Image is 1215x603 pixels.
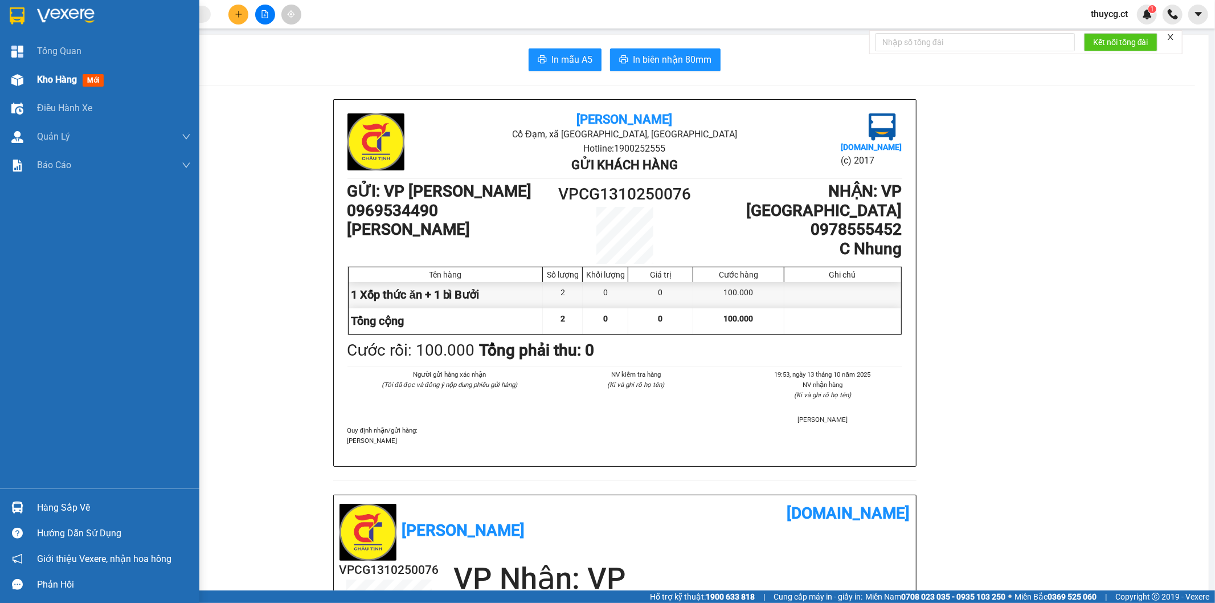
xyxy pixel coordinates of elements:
li: [PERSON_NAME] [743,414,902,425]
img: solution-icon [11,160,23,172]
img: warehouse-icon [11,502,23,514]
span: Miền Nam [865,590,1005,603]
div: Ghi chú [787,270,898,279]
img: logo.jpg [347,113,404,170]
div: Số lượng [546,270,579,279]
span: Cung cấp máy in - giấy in: [774,590,862,603]
div: Giá trị [631,270,690,279]
b: [PERSON_NAME] [576,112,672,127]
span: close [1167,33,1175,41]
img: phone-icon [1168,9,1178,19]
strong: 0708 023 035 - 0935 103 250 [901,592,1005,601]
div: 100.000 [693,282,784,308]
span: 0 [603,314,608,323]
button: plus [228,5,248,25]
div: Tên hàng [351,270,540,279]
div: 0 [628,282,693,308]
span: In biên nhận 80mm [633,52,711,67]
span: copyright [1152,593,1160,601]
span: ⚪️ [1008,594,1012,599]
span: 1 [1150,5,1154,13]
b: GỬI : VP [PERSON_NAME] [14,83,199,101]
span: 0 [658,314,663,323]
span: down [182,132,191,141]
div: 1 Xốp thức ăn + 1 bì Bưởi [349,282,543,308]
span: Điều hành xe [37,101,92,115]
b: GỬI : VP [PERSON_NAME] [347,182,532,201]
strong: 1900 633 818 [706,592,755,601]
sup: 1 [1148,5,1156,13]
span: plus [235,10,243,18]
li: Người gửi hàng xác nhận [370,369,529,380]
img: logo.jpg [339,504,396,561]
b: [PERSON_NAME] [402,521,525,540]
div: Cước hàng [696,270,780,279]
span: Hỗ trợ kỹ thuật: [650,590,755,603]
div: 2 [543,282,583,308]
img: logo-vxr [10,7,24,25]
h2: VPCG1310250076 [339,561,439,580]
li: (c) 2017 [841,153,902,168]
img: logo.jpg [869,113,896,141]
h1: C Nhung [694,239,902,259]
strong: 0369 525 060 [1048,592,1097,601]
li: Cổ Đạm, xã [GEOGRAPHIC_DATA], [GEOGRAPHIC_DATA] [440,127,809,141]
img: dashboard-icon [11,46,23,58]
b: [DOMAIN_NAME] [841,142,902,152]
span: thuycg.ct [1082,7,1137,21]
div: Phản hồi [37,576,191,593]
span: message [12,579,23,590]
button: printerIn mẫu A5 [529,48,602,71]
div: Hướng dẫn sử dụng [37,525,191,542]
span: caret-down [1193,9,1204,19]
li: Cổ Đạm, xã [GEOGRAPHIC_DATA], [GEOGRAPHIC_DATA] [107,28,476,42]
span: 2 [561,314,565,323]
h1: [PERSON_NAME] [347,220,555,239]
button: file-add [255,5,275,25]
div: Hàng sắp về [37,499,191,516]
i: (Tôi đã đọc và đồng ý nộp dung phiếu gửi hàng) [382,381,517,389]
b: Gửi khách hàng [571,158,678,172]
span: Tổng cộng [351,314,404,328]
b: NHẬN : VP [GEOGRAPHIC_DATA] [747,182,902,220]
button: printerIn biên nhận 80mm [610,48,721,71]
button: caret-down [1188,5,1208,25]
span: | [1105,590,1107,603]
img: icon-new-feature [1142,9,1152,19]
b: [DOMAIN_NAME] [787,504,910,523]
img: warehouse-icon [11,103,23,115]
span: notification [12,553,23,564]
img: logo.jpg [14,14,71,71]
span: 100.000 [723,314,753,323]
span: Kết nối tổng đài [1093,36,1148,48]
div: Khối lượng [586,270,625,279]
h1: 0978555452 [694,220,902,239]
i: (Kí và ghi rõ họ tên) [794,391,851,399]
li: Hotline: 1900252555 [107,42,476,56]
span: Kho hàng [37,74,77,85]
span: printer [538,55,547,66]
li: Hotline: 1900252555 [440,141,809,156]
span: In mẫu A5 [551,52,592,67]
span: question-circle [12,528,23,539]
span: Báo cáo [37,158,71,172]
span: | [763,590,765,603]
p: [PERSON_NAME] [347,435,902,446]
li: NV nhận hàng [743,380,902,390]
img: warehouse-icon [11,131,23,143]
input: Nhập số tổng đài [876,33,1075,51]
h1: VPCG1310250076 [555,182,694,207]
span: Miền Bắc [1014,590,1097,603]
div: Quy định nhận/gửi hàng : [347,425,902,446]
h1: 0969534490 [347,201,555,221]
span: aim [287,10,295,18]
span: Tổng Quan [37,44,81,58]
span: file-add [261,10,269,18]
div: 0 [583,282,628,308]
button: Kết nối tổng đài [1084,33,1157,51]
div: Cước rồi : 100.000 [347,338,475,363]
li: 19:53, ngày 13 tháng 10 năm 2025 [743,369,902,380]
span: down [182,161,191,170]
li: NV kiểm tra hàng [557,369,715,380]
img: warehouse-icon [11,74,23,86]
